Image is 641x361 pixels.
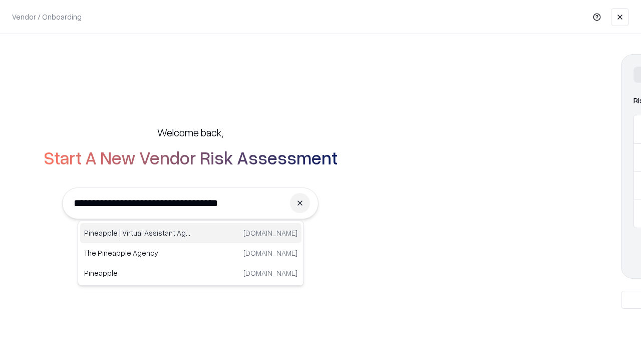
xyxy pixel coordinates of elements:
[243,268,297,278] p: [DOMAIN_NAME]
[243,248,297,258] p: [DOMAIN_NAME]
[78,221,304,286] div: Suggestions
[157,125,223,139] h5: Welcome back,
[243,228,297,238] p: [DOMAIN_NAME]
[84,228,191,238] p: Pineapple | Virtual Assistant Agency
[12,12,82,22] p: Vendor / Onboarding
[84,248,191,258] p: The Pineapple Agency
[44,147,338,167] h2: Start A New Vendor Risk Assessment
[84,268,191,278] p: Pineapple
